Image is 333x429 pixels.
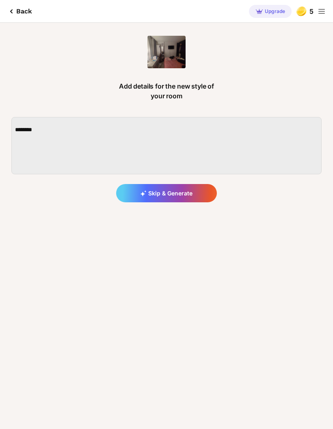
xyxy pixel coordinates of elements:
[6,6,32,16] div: Back
[295,5,314,18] div: 5
[295,5,308,18] img: gold-coin.svg
[116,184,217,202] div: Skip & Generate
[249,5,292,18] div: Upgrade
[116,81,217,101] div: Add details for the new style of your room
[147,36,186,68] img: 2Q==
